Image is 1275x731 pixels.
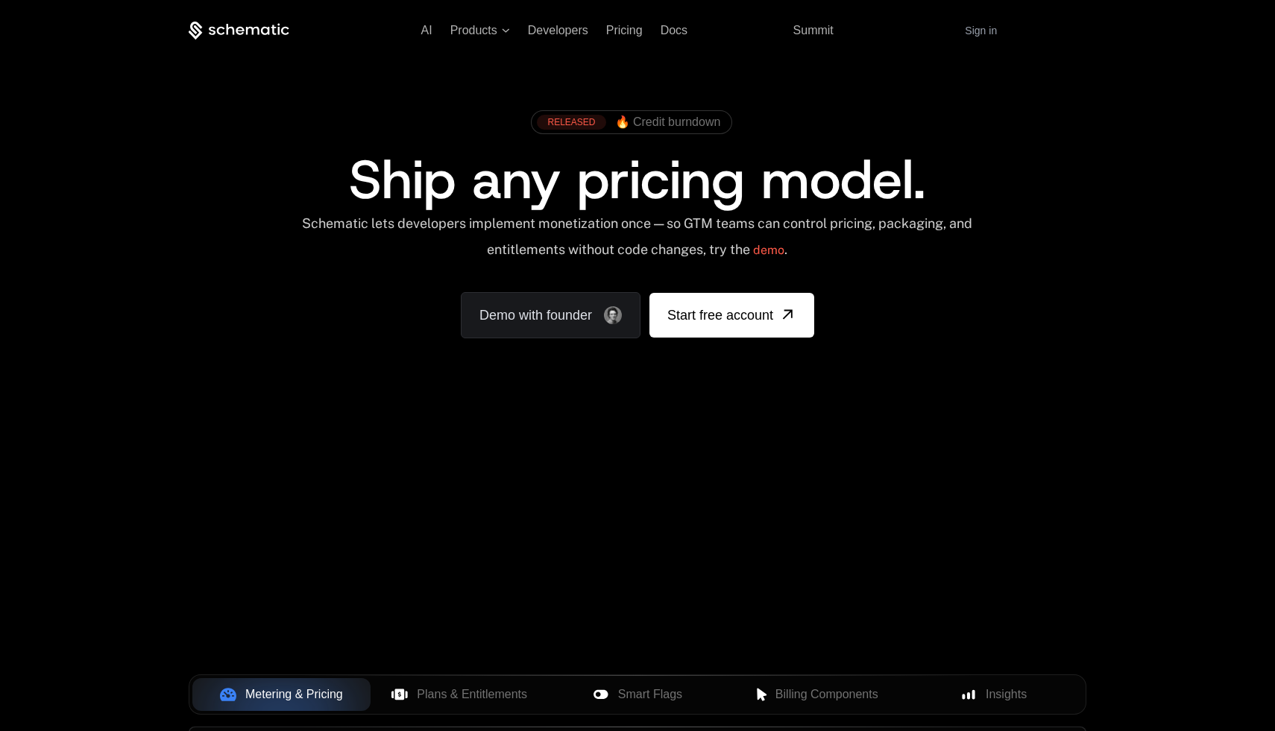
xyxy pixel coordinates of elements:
span: Products [450,24,497,37]
a: Pricing [606,24,643,37]
a: demo [753,232,784,268]
span: Metering & Pricing [245,686,343,703]
button: Plans & Entitlements [371,678,549,711]
span: Billing Components [775,686,878,703]
span: Ship any pricing model. [349,144,925,215]
a: Docs [661,24,687,37]
button: Smart Flags [549,678,727,711]
div: RELEASED [537,115,605,130]
span: Start free account [667,305,773,326]
a: Demo with founder, ,[object Object] [461,292,640,338]
span: Plans & Entitlements [417,686,527,703]
a: Sign in [965,19,997,42]
a: Summit [793,24,834,37]
a: [object Object],[object Object] [537,115,720,130]
span: Insights [986,686,1027,703]
span: Smart Flags [618,686,682,703]
div: Schematic lets developers implement monetization once — so GTM teams can control pricing, packagi... [300,215,974,268]
img: Founder [604,306,622,324]
button: Billing Components [726,678,904,711]
a: Developers [528,24,588,37]
a: AI [421,24,432,37]
button: Metering & Pricing [192,678,371,711]
a: [object Object] [649,293,814,338]
span: 🔥 Credit burndown [615,115,721,129]
button: Insights [904,678,1083,711]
